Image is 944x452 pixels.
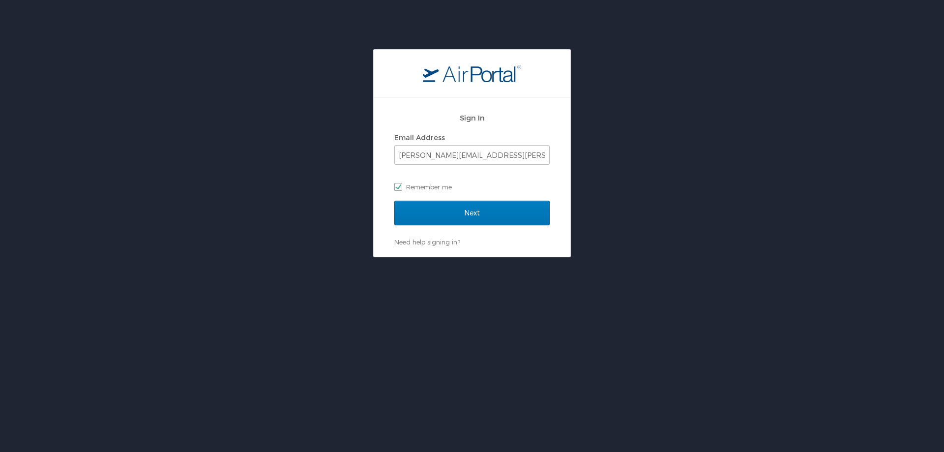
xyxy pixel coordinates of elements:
a: Need help signing in? [394,238,460,246]
label: Email Address [394,133,445,142]
label: Remember me [394,180,550,194]
input: Next [394,201,550,225]
img: logo [423,64,521,82]
h2: Sign In [394,112,550,123]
